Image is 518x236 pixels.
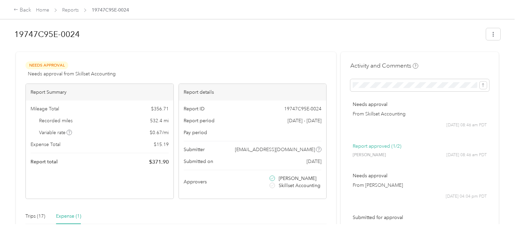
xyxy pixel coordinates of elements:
div: Trips (17) [25,213,45,220]
span: [DATE] 08:46 am PDT [446,152,487,158]
span: Submitted on [184,158,213,165]
p: Submitted for approval [353,214,487,221]
p: Needs approval [353,101,487,108]
span: Expense Total [31,141,60,148]
div: Report details [179,84,327,101]
p: From Skillset Accounting [353,110,487,117]
iframe: Everlance-gr Chat Button Frame [480,198,518,236]
span: 532.4 mi [150,117,169,124]
span: Submitter [184,146,205,153]
span: [PERSON_NAME] [279,175,316,182]
a: Reports [62,7,79,13]
p: From [PERSON_NAME] [353,182,487,189]
div: Expense (1) [56,213,81,220]
span: [PERSON_NAME] [353,152,386,158]
p: Report approved (1/2) [353,143,487,150]
span: $ 15.19 [154,141,169,148]
span: Approvers [184,178,207,185]
span: [DATE] [307,158,321,165]
span: $ 0.67 / mi [150,129,169,136]
span: Needs approval from Skillset Accounting [28,70,116,77]
h4: Activity and Comments [350,61,418,70]
p: Needs approval [353,172,487,179]
h1: 19747C95E-0024 [14,26,481,42]
span: [DATE] 04:04 pm PDT [446,223,487,230]
span: Mileage Total [31,105,59,112]
span: [DATE] - [DATE] [288,117,321,124]
span: Variable rate [39,129,72,136]
span: Report total [31,158,58,165]
span: 19747C95E-0024 [92,6,129,14]
span: $ 356.71 [151,105,169,112]
span: Recorded miles [39,117,73,124]
span: [DATE] 08:46 am PDT [446,122,487,128]
div: Report Summary [26,84,173,101]
span: Report period [184,117,215,124]
span: Skillset Accounting [279,182,320,189]
span: $ 371.90 [149,158,169,166]
div: Back [14,6,31,14]
span: 19747C95E-0024 [284,105,321,112]
span: Needs Approval [25,61,68,69]
span: [EMAIL_ADDRESS][DOMAIN_NAME] [353,223,423,230]
span: Report ID [184,105,205,112]
span: [EMAIL_ADDRESS][DOMAIN_NAME] [235,146,315,153]
a: Home [36,7,49,13]
span: [DATE] 04:04 pm PDT [446,194,487,200]
span: Pay period [184,129,207,136]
